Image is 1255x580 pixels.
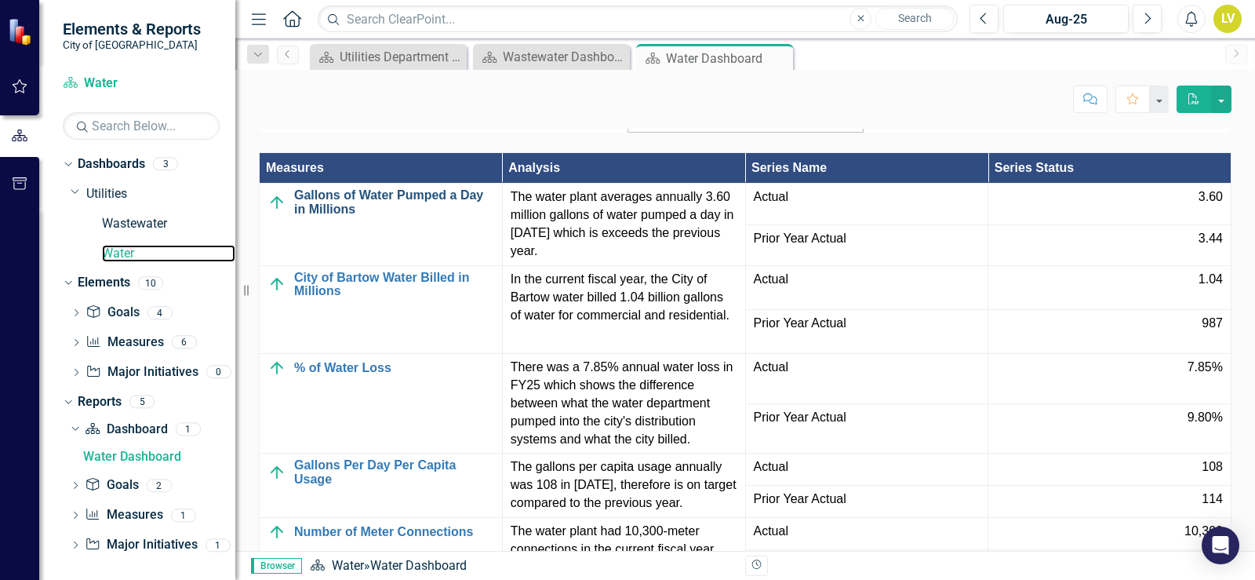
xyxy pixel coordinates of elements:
span: Actual [754,188,980,206]
a: Measures [85,506,162,524]
span: 108 [1202,458,1223,476]
a: Goals [85,476,138,494]
div: 5 [129,395,155,408]
span: Prior Year Actual [754,230,980,248]
div: 6 [172,336,197,349]
a: % of Water Loss [294,361,494,375]
div: Aug-25 [1009,10,1123,29]
p: The water plant had 10,300-meter connections in the current fiscal year which has surpassed FY24. [511,523,737,577]
p: The gallons per capita usage annually was 108 in [DATE], therefore is on target compared to the p... [511,458,737,513]
span: Actual [754,458,980,476]
p: The water plant averages annually 3.60 million gallons of water pumped a day in [DATE] which is e... [511,188,737,260]
p: There was a 7.85% annual water loss in FY25 which shows the difference between what the water dep... [511,359,737,448]
a: Utilities Department Dashboard [314,47,463,67]
div: Water Dashboard [370,558,467,573]
button: LV [1213,5,1242,33]
a: Gallons of Water Pumped a Day in Millions [294,188,494,216]
span: Actual [754,271,980,289]
div: » [310,557,733,575]
div: Water Dashboard [666,49,789,68]
a: Water [63,75,220,93]
span: Actual [754,359,980,377]
a: Water [332,558,364,573]
div: 2 [147,479,172,492]
a: City of Bartow Water Billed in Millions [294,271,494,298]
div: 0 [206,366,231,379]
div: 3 [153,158,178,171]
span: Elements & Reports [63,20,201,38]
img: On Target [267,523,286,542]
img: ClearPoint Strategy [8,18,35,46]
a: Measures [85,334,163,352]
div: 10 [138,276,163,290]
span: Search [898,12,932,24]
button: Search [875,8,954,30]
a: Dashboards [78,155,145,173]
span: 1.04 [1199,271,1223,289]
a: Major Initiatives [85,536,197,554]
span: Prior Year Actual [754,315,980,333]
div: Water Dashboard [83,450,235,464]
a: Water Dashboard [79,443,235,469]
div: Open Intercom Messenger [1202,527,1239,564]
input: Search Below... [63,112,220,140]
span: Prior Year Actual [754,491,980,509]
a: Wastewater Dashboard [477,47,626,67]
span: 3.60 [1199,188,1223,206]
p: In the current fiscal year, the City of Bartow water billed 1.04 billion gallons of water for com... [511,271,737,328]
a: Elements [78,274,130,292]
span: 9.80% [1188,409,1223,427]
div: 1 [206,538,231,552]
img: On Target [267,275,286,294]
a: Wastewater [102,215,235,233]
span: Actual [754,523,980,541]
a: Gallons Per Day Per Capita Usage [294,458,494,486]
div: 1 [171,509,196,522]
img: On Target [267,463,286,482]
div: 4 [147,306,173,319]
input: Search ClearPoint... [318,5,958,33]
img: On Target [267,193,286,212]
div: Utilities Department Dashboard [340,47,463,67]
a: Number of Meter Connections [294,525,494,539]
span: 7.85% [1188,359,1223,377]
img: On Target [267,359,286,378]
a: Major Initiatives [85,363,198,381]
small: City of [GEOGRAPHIC_DATA] [63,38,201,51]
span: 987 [1202,315,1223,333]
a: Dashboard [85,421,167,439]
button: Aug-25 [1003,5,1129,33]
div: 1 [176,422,201,436]
span: 10,300 [1184,523,1223,541]
a: Reports [78,393,122,411]
div: Wastewater Dashboard [503,47,626,67]
a: Goals [85,304,139,322]
a: Water [102,245,235,263]
span: 114 [1202,491,1223,509]
span: 3.44 [1199,230,1223,248]
span: Prior Year Actual [754,409,980,427]
span: Browser [251,558,302,574]
a: Utilities [86,185,235,203]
